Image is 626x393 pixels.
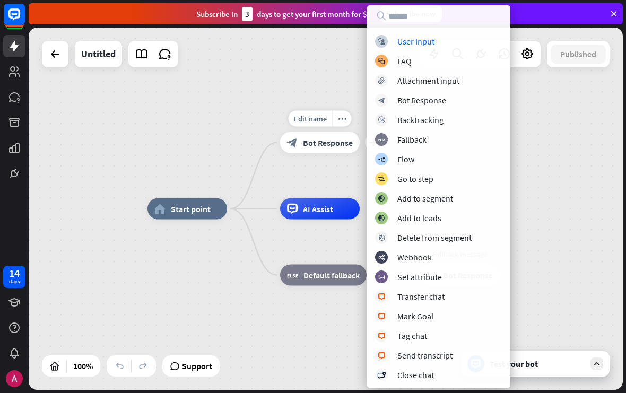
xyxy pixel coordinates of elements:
div: 100% [70,357,96,374]
div: Send transcript [397,350,453,361]
i: webhooks [378,254,385,261]
i: block_goto [378,176,385,182]
div: Transfer chat [397,291,445,302]
i: block_backtracking [378,117,385,124]
button: Open LiveChat chat widget [8,4,40,36]
i: block_add_to_segment [378,195,385,202]
div: Close chat [397,370,434,380]
div: Go to step [397,173,433,184]
div: FAQ [397,56,412,66]
div: Untitled [81,41,116,67]
i: block_close_chat [377,372,386,379]
div: Bot Response [397,95,446,106]
span: Bot Response [303,137,353,148]
i: builder_tree [378,156,385,163]
button: Published [551,45,606,64]
span: Default fallback [303,270,360,281]
div: Fallback [397,134,427,145]
i: block_attachment [378,77,385,84]
i: block_livechat [378,352,386,359]
div: Attachment input [397,75,459,86]
i: block_add_to_segment [378,215,385,222]
div: 3 [242,7,253,21]
div: Set attribute [397,272,442,282]
div: Mark Goal [397,311,433,321]
i: block_livechat [378,293,386,300]
i: block_faq [378,58,385,65]
div: Backtracking [397,115,444,125]
i: more_horiz [338,115,346,123]
span: Start point [171,204,211,214]
span: Support [182,357,212,374]
i: block_fallback [287,270,298,281]
i: block_bot_response [287,137,298,148]
div: User Input [397,36,434,47]
a: 14 days [3,266,25,288]
i: block_set_attribute [378,274,385,281]
i: block_bot_response [378,97,385,104]
div: days [9,278,20,285]
div: Tag chat [397,330,427,341]
span: AI Assist [303,204,333,214]
div: Flow [397,154,414,164]
div: Add to segment [397,193,453,204]
i: block_livechat [378,313,386,320]
i: block_user_input [378,38,385,45]
div: Webhook [397,252,432,263]
i: block_fallback [378,136,385,143]
i: block_delete_from_segment [378,234,385,241]
div: Delete from segment [397,232,472,243]
div: 14 [9,268,20,278]
i: block_livechat [378,333,386,339]
i: home_2 [154,204,166,214]
div: Subscribe in days to get your first month for $1 [196,7,371,21]
div: Add to leads [397,213,441,223]
span: Edit name [294,114,327,124]
div: Test your bot [490,359,585,369]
